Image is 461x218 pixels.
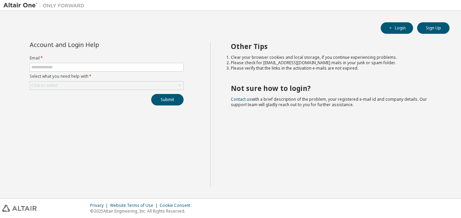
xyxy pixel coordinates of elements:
[151,94,184,105] button: Submit
[231,42,438,51] h2: Other Tips
[381,22,413,34] button: Login
[30,81,183,90] div: Click to select
[30,55,184,61] label: Email
[231,66,438,71] li: Please verify that the links in the activation e-mails are not expired.
[2,205,37,212] img: altair_logo.svg
[231,96,251,102] a: Contact us
[417,22,450,34] button: Sign Up
[31,83,58,88] div: Click to select
[30,42,153,47] div: Account and Login Help
[90,203,110,208] div: Privacy
[3,2,88,9] img: Altair One
[160,203,194,208] div: Cookie Consent
[231,60,438,66] li: Please check for [EMAIL_ADDRESS][DOMAIN_NAME] mails in your junk or spam folder.
[30,74,184,79] label: Select what you need help with
[110,203,160,208] div: Website Terms of Use
[90,208,194,214] p: © 2025 Altair Engineering, Inc. All Rights Reserved.
[231,55,438,60] li: Clear your browser cookies and local storage, if you continue experiencing problems.
[231,84,438,93] h2: Not sure how to login?
[231,96,427,107] span: with a brief description of the problem, your registered e-mail id and company details. Our suppo...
